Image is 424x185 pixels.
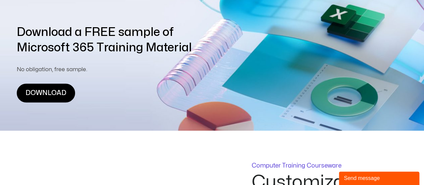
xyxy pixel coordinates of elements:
iframe: chat widget [339,170,421,185]
p: Computer Training Courseware [252,163,386,169]
div: Download a FREE sample of Microsoft 365 Training Material [17,25,192,55]
a: DOWNLOAD [17,84,75,102]
div: No obligation, free sample. [17,65,192,74]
